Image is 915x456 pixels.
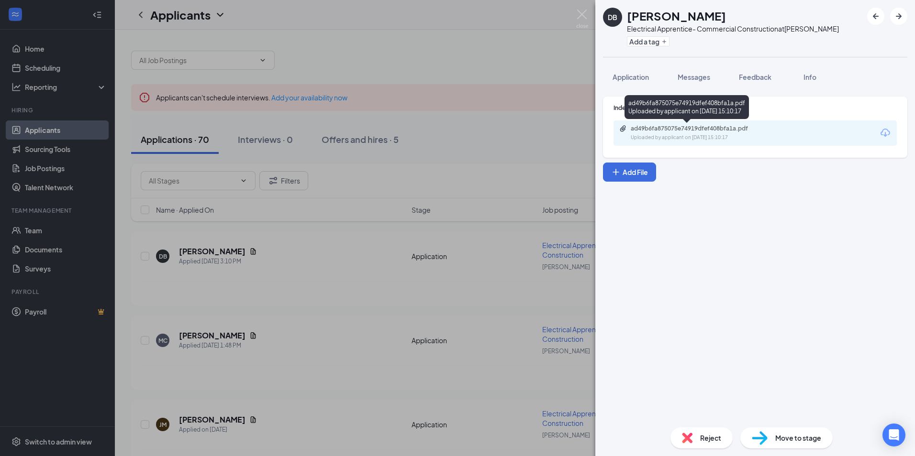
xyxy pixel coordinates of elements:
[678,73,710,81] span: Messages
[893,11,904,22] svg: ArrowRight
[775,433,821,443] span: Move to stage
[627,8,726,24] h1: [PERSON_NAME]
[803,73,816,81] span: Info
[619,125,627,132] svg: Paperclip
[625,95,749,119] div: ad49b6fa875075e74919dfef408bfa1a.pdf Uploaded by applicant on [DATE] 15:10:17
[608,12,617,22] div: DB
[631,134,774,141] div: Uploaded by applicant on [DATE] 15:10:17
[890,8,907,25] button: ArrowRight
[739,73,771,81] span: Feedback
[867,8,884,25] button: ArrowLeftNew
[700,433,721,443] span: Reject
[627,24,839,33] div: Electrical Apprentice- Commercial Construction at [PERSON_NAME]
[619,125,774,141] a: Paperclipad49b6fa875075e74919dfef408bfa1a.pdfUploaded by applicant on [DATE] 15:10:17
[882,423,905,446] div: Open Intercom Messenger
[631,125,765,132] div: ad49b6fa875075e74919dfef408bfa1a.pdf
[870,11,882,22] svg: ArrowLeftNew
[603,163,656,182] button: Add FilePlus
[627,36,670,46] button: PlusAdd a tag
[611,167,621,177] svg: Plus
[661,39,667,44] svg: Plus
[880,127,891,139] svg: Download
[613,73,649,81] span: Application
[614,104,897,112] div: Indeed Resume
